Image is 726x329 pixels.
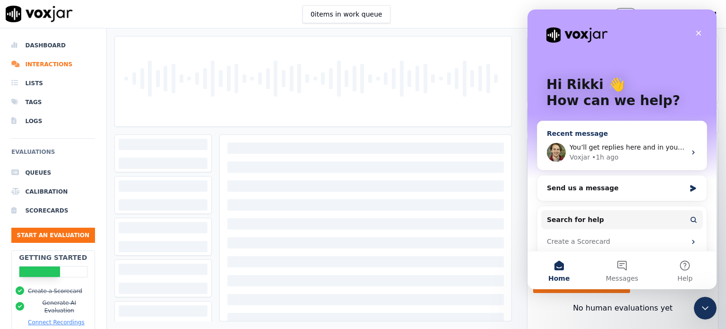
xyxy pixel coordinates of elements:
[28,287,82,295] button: Create a Scorecard
[11,112,95,131] a: Logs
[664,9,726,20] button: [PERSON_NAME]
[42,143,62,153] div: Voxjar
[302,5,390,23] button: 0items in work queue
[63,242,126,280] button: Messages
[163,15,180,32] div: Close
[11,55,95,74] a: Interactions
[64,143,91,153] div: • 1h ago
[14,201,175,220] button: Search for help
[11,74,95,93] a: Lists
[19,253,87,262] h2: Getting Started
[19,174,158,184] div: Send us a message
[11,228,95,243] button: Start an Evaluation
[11,93,95,112] a: Tags
[11,36,95,55] a: Dashboard
[694,297,717,320] iframe: Intercom live chat
[614,8,637,20] button: 44
[614,8,647,20] button: 44
[28,319,85,326] button: Connect Recordings
[9,166,180,192] div: Send us a message
[19,227,158,237] div: Create a Scorecard
[21,266,42,272] span: Home
[28,299,91,314] button: Generate AI Evaluation
[19,205,77,215] span: Search for help
[126,242,189,280] button: Help
[150,266,165,272] span: Help
[11,201,95,220] a: Scorecards
[42,134,440,142] span: You’ll get replies here and in your email: ✉️ [EMAIL_ADDRESS][DOMAIN_NAME] Our usual reply time 🕒...
[527,9,717,289] iframe: Intercom live chat
[11,146,95,163] h6: Evaluations
[11,182,95,201] a: Calibration
[78,266,111,272] span: Messages
[14,223,175,241] div: Create a Scorecard
[11,163,95,182] a: Queues
[6,6,73,22] img: voxjar logo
